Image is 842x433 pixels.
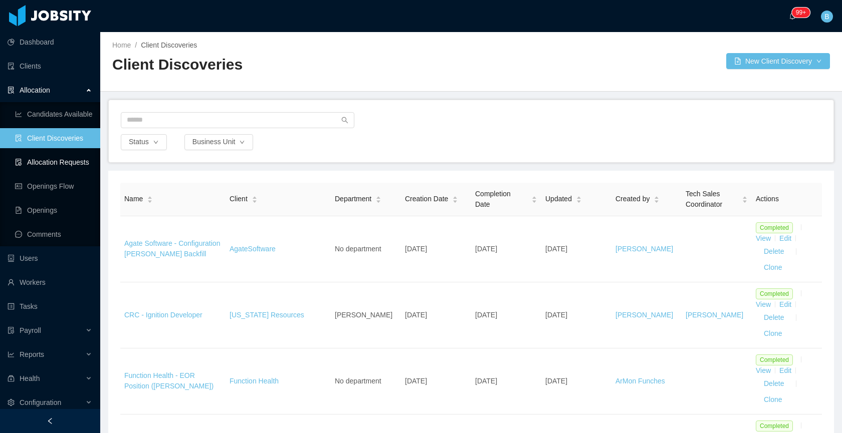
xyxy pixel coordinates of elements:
[742,195,748,202] div: Sort
[615,245,673,253] a: [PERSON_NAME]
[541,348,611,414] td: [DATE]
[121,134,167,150] button: Statusicon: down
[531,195,537,202] div: Sort
[8,327,15,334] i: icon: file-protect
[654,199,660,202] i: icon: caret-down
[252,195,257,198] i: icon: caret-up
[779,300,791,308] a: Edit
[686,311,743,319] a: [PERSON_NAME]
[756,326,790,342] button: Clone
[8,351,15,358] i: icon: line-chart
[335,194,371,204] span: Department
[112,55,471,75] h2: Client Discoveries
[742,195,748,198] i: icon: caret-up
[331,282,401,348] td: [PERSON_NAME]
[401,348,471,414] td: [DATE]
[15,152,92,172] a: icon: file-doneAllocation Requests
[756,420,793,431] span: Completed
[135,41,137,49] span: /
[20,326,41,334] span: Payroll
[230,377,279,385] a: Function Health
[471,216,541,282] td: [DATE]
[341,117,348,124] i: icon: search
[375,195,381,202] div: Sort
[541,216,611,282] td: [DATE]
[545,194,572,204] span: Updated
[742,199,748,202] i: icon: caret-down
[15,200,92,220] a: icon: file-textOpenings
[654,195,660,202] div: Sort
[471,282,541,348] td: [DATE]
[184,134,254,150] button: Business Uniticon: down
[15,104,92,124] a: icon: line-chartCandidates Available
[124,239,220,258] a: Agate Software - Configuration [PERSON_NAME] Backfill
[756,376,792,392] button: Delete
[756,195,779,203] span: Actions
[471,348,541,414] td: [DATE]
[124,371,214,390] a: Function Health - EOR Position ([PERSON_NAME])
[576,195,581,198] i: icon: caret-up
[756,222,793,233] span: Completed
[779,366,791,374] a: Edit
[147,195,153,198] i: icon: caret-up
[576,199,581,202] i: icon: caret-down
[124,311,202,319] a: CRC - Ignition Developer
[576,195,582,202] div: Sort
[792,8,810,18] sup: 245
[20,86,50,94] span: Allocation
[789,13,796,20] i: icon: bell
[8,56,92,76] a: icon: auditClients
[756,354,793,365] span: Completed
[452,195,458,202] div: Sort
[124,194,143,204] span: Name
[475,189,527,210] span: Completion Date
[532,195,537,198] i: icon: caret-up
[779,234,791,242] a: Edit
[756,288,793,299] span: Completed
[8,296,92,316] a: icon: profileTasks
[20,398,61,406] span: Configuration
[453,199,458,202] i: icon: caret-down
[376,199,381,202] i: icon: caret-down
[654,195,660,198] i: icon: caret-up
[401,216,471,282] td: [DATE]
[615,194,650,204] span: Created by
[453,195,458,198] i: icon: caret-up
[615,377,665,385] a: ArMon Funches
[141,41,197,49] span: Client Discoveries
[686,189,738,210] span: Tech Sales Coordinator
[756,300,771,308] a: View
[15,224,92,244] a: icon: messageComments
[331,216,401,282] td: No department
[824,11,829,23] span: B
[230,311,304,319] a: [US_STATE] Resources
[401,282,471,348] td: [DATE]
[112,41,131,49] a: Home
[252,199,257,202] i: icon: caret-down
[8,32,92,52] a: icon: pie-chartDashboard
[8,399,15,406] i: icon: setting
[8,87,15,94] i: icon: solution
[15,128,92,148] a: icon: file-searchClient Discoveries
[15,176,92,196] a: icon: idcardOpenings Flow
[405,194,448,204] span: Creation Date
[252,195,258,202] div: Sort
[756,310,792,326] button: Delete
[726,53,830,69] button: icon: file-addNew Client Discoverydown
[756,244,792,260] button: Delete
[230,194,248,204] span: Client
[20,374,40,382] span: Health
[756,366,771,374] a: View
[8,375,15,382] i: icon: medicine-box
[756,392,790,408] button: Clone
[615,311,673,319] a: [PERSON_NAME]
[756,234,771,242] a: View
[147,199,153,202] i: icon: caret-down
[331,348,401,414] td: No department
[20,350,44,358] span: Reports
[147,195,153,202] div: Sort
[230,245,276,253] a: AgateSoftware
[541,282,611,348] td: [DATE]
[532,199,537,202] i: icon: caret-down
[376,195,381,198] i: icon: caret-up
